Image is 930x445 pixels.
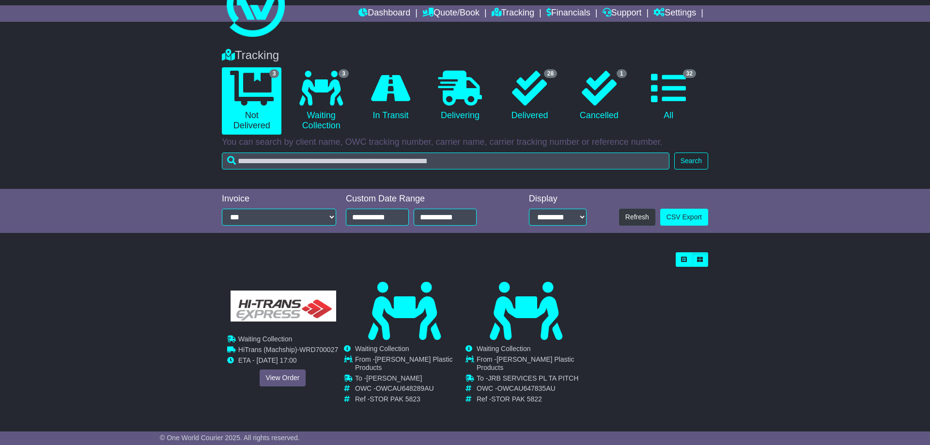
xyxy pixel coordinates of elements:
[222,194,336,204] div: Invoice
[500,67,559,124] a: 28 Delivered
[238,346,338,356] td: -
[639,67,698,124] a: 32 All
[269,69,279,78] span: 3
[222,67,281,135] a: 3 Not Delivered
[660,209,708,226] a: CSV Export
[291,67,351,135] a: 3 Waiting Collection
[491,395,542,403] span: STOR PAK 5822
[231,291,336,322] img: GetCarrierServiceLogo
[674,153,708,169] button: Search
[355,395,465,403] td: Ref -
[339,69,349,78] span: 3
[683,69,696,78] span: 32
[217,48,713,62] div: Tracking
[569,67,629,124] a: 1 Cancelled
[477,384,586,395] td: OWC -
[355,374,465,385] td: To -
[355,345,409,353] span: Waiting Collection
[238,346,297,353] span: HiTrans (Machship)
[160,434,300,442] span: © One World Courier 2025. All rights reserved.
[617,69,627,78] span: 1
[544,69,557,78] span: 28
[603,5,642,22] a: Support
[477,374,586,385] td: To -
[361,67,420,124] a: In Transit
[477,355,586,374] td: From -
[497,384,556,392] span: OWCAU647835AU
[546,5,590,22] a: Financials
[355,355,452,371] span: [PERSON_NAME] Plastic Products
[477,395,586,403] td: Ref -
[222,137,708,148] p: You can search by client name, OWC tracking number, carrier name, carrier tracking number or refe...
[529,194,587,204] div: Display
[430,67,490,124] a: Delivering
[376,384,434,392] span: OWCAU648289AU
[477,345,531,353] span: Waiting Collection
[355,384,465,395] td: OWC -
[299,346,338,353] span: WRD700027
[422,5,480,22] a: Quote/Book
[619,209,655,226] button: Refresh
[238,335,293,343] span: Waiting Collection
[260,369,306,386] a: View Order
[358,5,410,22] a: Dashboard
[355,355,465,374] td: From -
[477,355,574,371] span: [PERSON_NAME] Plastic Products
[238,356,297,364] span: ETA - [DATE] 17:00
[492,5,534,22] a: Tracking
[346,194,501,204] div: Custom Date Range
[488,374,578,382] span: JRB SERVICES PL TA PITCH
[653,5,696,22] a: Settings
[366,374,422,382] span: [PERSON_NAME]
[370,395,420,403] span: STOR PAK 5823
